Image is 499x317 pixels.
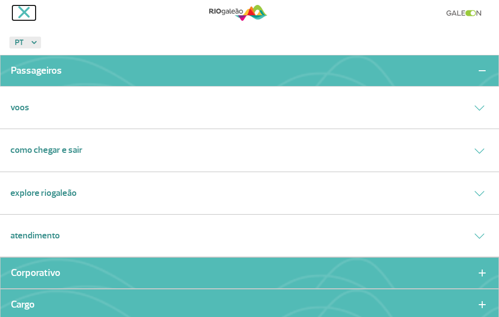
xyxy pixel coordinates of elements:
a: Atendimento [10,229,60,242]
a: Passageiros [11,67,62,74]
a: Explore RIOgaleão [10,186,77,200]
a: Como chegar e sair [10,143,83,157]
a: Cargo [11,301,35,308]
a: Voos [10,101,29,114]
a: Corporativo [11,270,60,276]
